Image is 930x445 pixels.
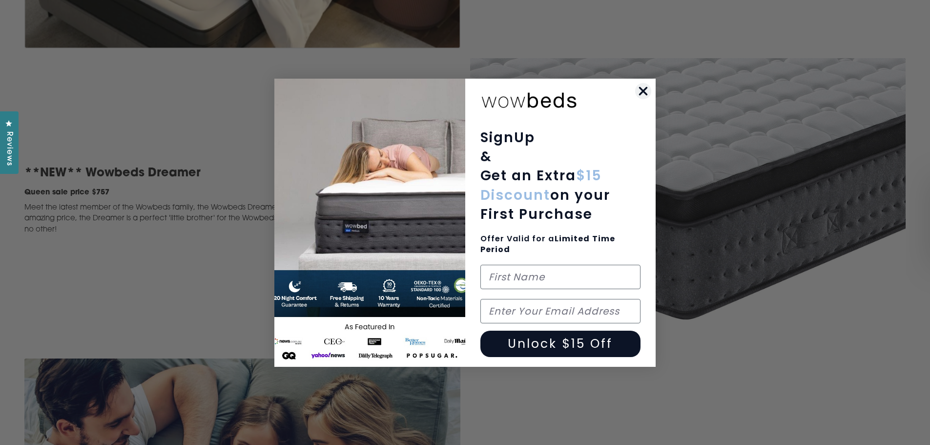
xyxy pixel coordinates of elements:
[480,166,610,223] span: Get an Extra on your First Purchase
[480,233,616,255] span: Limited Time Period
[2,131,15,166] span: Reviews
[480,299,641,323] input: Enter Your Email Address
[480,265,641,289] input: First Name
[480,233,616,255] span: Offer Valid for a
[274,79,465,367] img: 654b37c0-041b-4dc1-9035-2cedd1fa2a67.jpeg
[635,83,652,100] button: Close dialog
[480,166,602,204] span: $15 Discount
[480,331,641,357] button: Unlock $15 Off
[480,147,492,166] span: &
[480,85,578,113] img: wowbeds-logo-2
[480,128,536,147] span: SignUp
